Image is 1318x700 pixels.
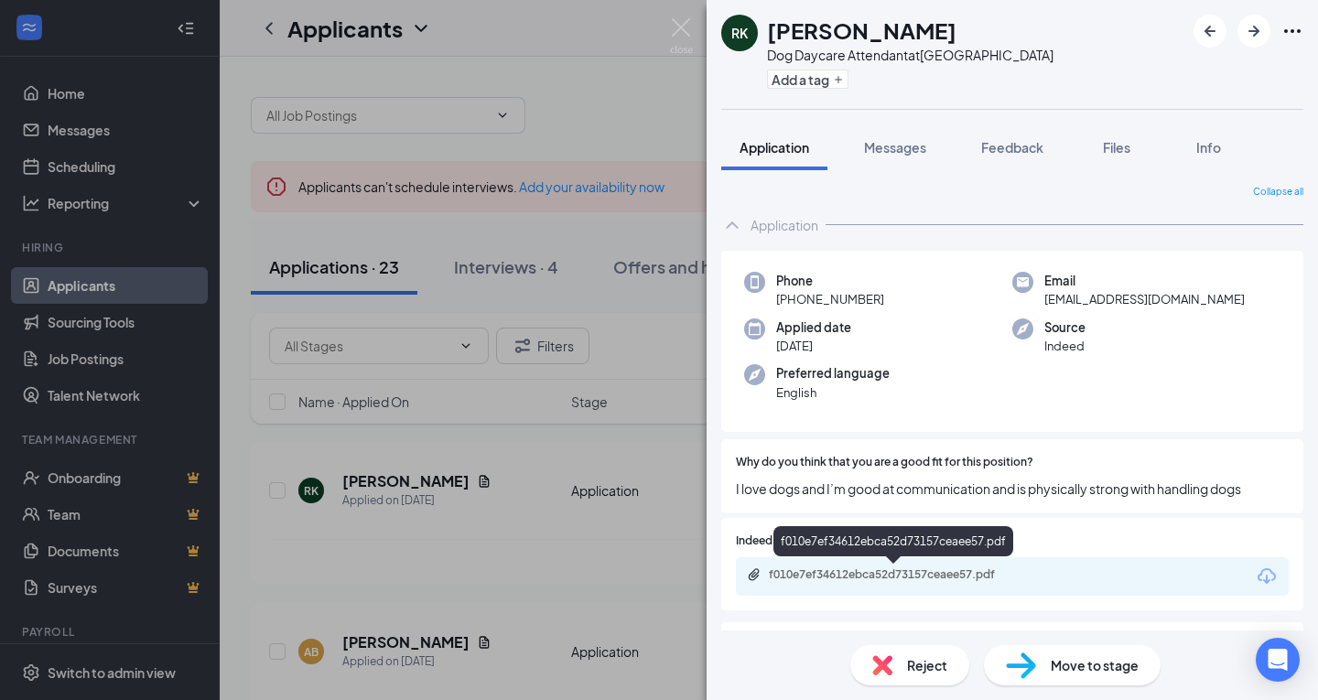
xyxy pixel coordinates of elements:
[776,290,884,308] span: [PHONE_NUMBER]
[864,139,926,156] span: Messages
[1243,20,1265,42] svg: ArrowRight
[1194,15,1226,48] button: ArrowLeftNew
[1256,638,1300,682] div: Open Intercom Messenger
[776,383,890,402] span: English
[767,46,1053,64] div: Dog Daycare Attendant at [GEOGRAPHIC_DATA]
[1199,20,1221,42] svg: ArrowLeftNew
[981,139,1043,156] span: Feedback
[776,337,851,355] span: [DATE]
[1051,655,1139,675] span: Move to stage
[736,533,816,550] span: Indeed Resume
[907,655,947,675] span: Reject
[767,15,956,46] h1: [PERSON_NAME]
[773,526,1013,556] div: f010e7ef34612ebca52d73157ceaee57.pdf
[731,24,748,42] div: RK
[1281,20,1303,42] svg: Ellipses
[767,70,848,89] button: PlusAdd a tag
[747,567,762,582] svg: Paperclip
[1196,139,1221,156] span: Info
[1044,337,1086,355] span: Indeed
[769,567,1025,582] div: f010e7ef34612ebca52d73157ceaee57.pdf
[1044,318,1086,337] span: Source
[1044,272,1245,290] span: Email
[751,216,818,234] div: Application
[833,74,844,85] svg: Plus
[1103,139,1130,156] span: Files
[1256,565,1278,587] svg: Download
[776,318,851,337] span: Applied date
[1253,185,1303,199] span: Collapse all
[740,139,809,156] span: Application
[721,214,743,236] svg: ChevronUp
[736,479,1289,499] span: I love dogs and I’m good at communication and is physically strong with handling dogs
[736,454,1033,471] span: Why do you think that you are a good fit for this position?
[747,567,1043,585] a: Paperclipf010e7ef34612ebca52d73157ceaee57.pdf
[1237,15,1270,48] button: ArrowRight
[776,364,890,382] span: Preferred language
[776,272,884,290] span: Phone
[1044,290,1245,308] span: [EMAIL_ADDRESS][DOMAIN_NAME]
